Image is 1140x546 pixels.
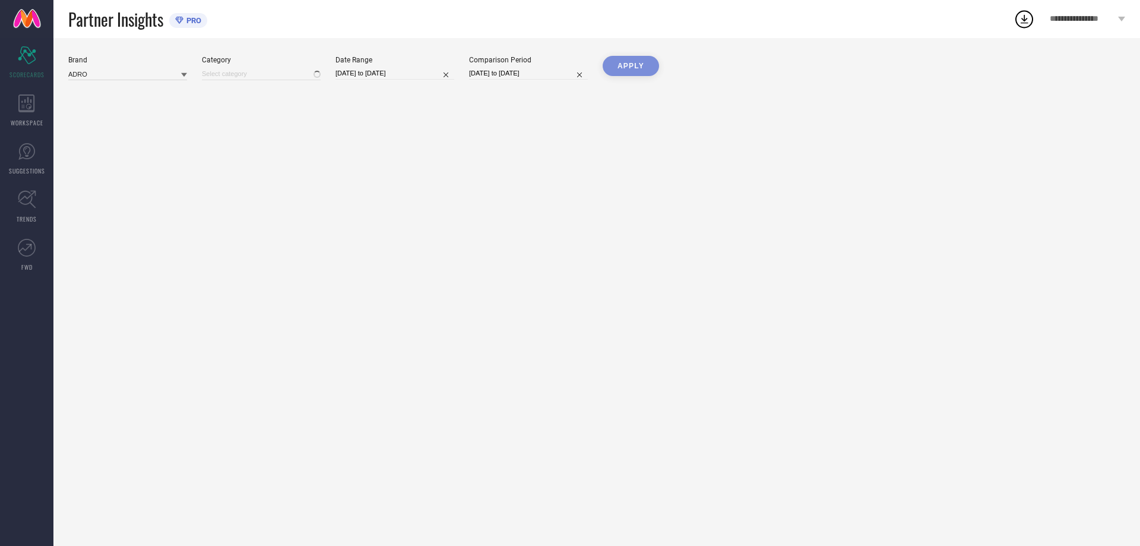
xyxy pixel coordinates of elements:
span: PRO [183,16,201,25]
div: Category [202,56,321,64]
div: Comparison Period [469,56,588,64]
span: TRENDS [17,214,37,223]
input: Select date range [335,67,454,80]
div: Date Range [335,56,454,64]
span: Partner Insights [68,7,163,31]
input: Select comparison period [469,67,588,80]
span: SUGGESTIONS [9,166,45,175]
div: Open download list [1014,8,1035,30]
div: Brand [68,56,187,64]
span: SCORECARDS [9,70,45,79]
span: WORKSPACE [11,118,43,127]
span: FWD [21,263,33,272]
